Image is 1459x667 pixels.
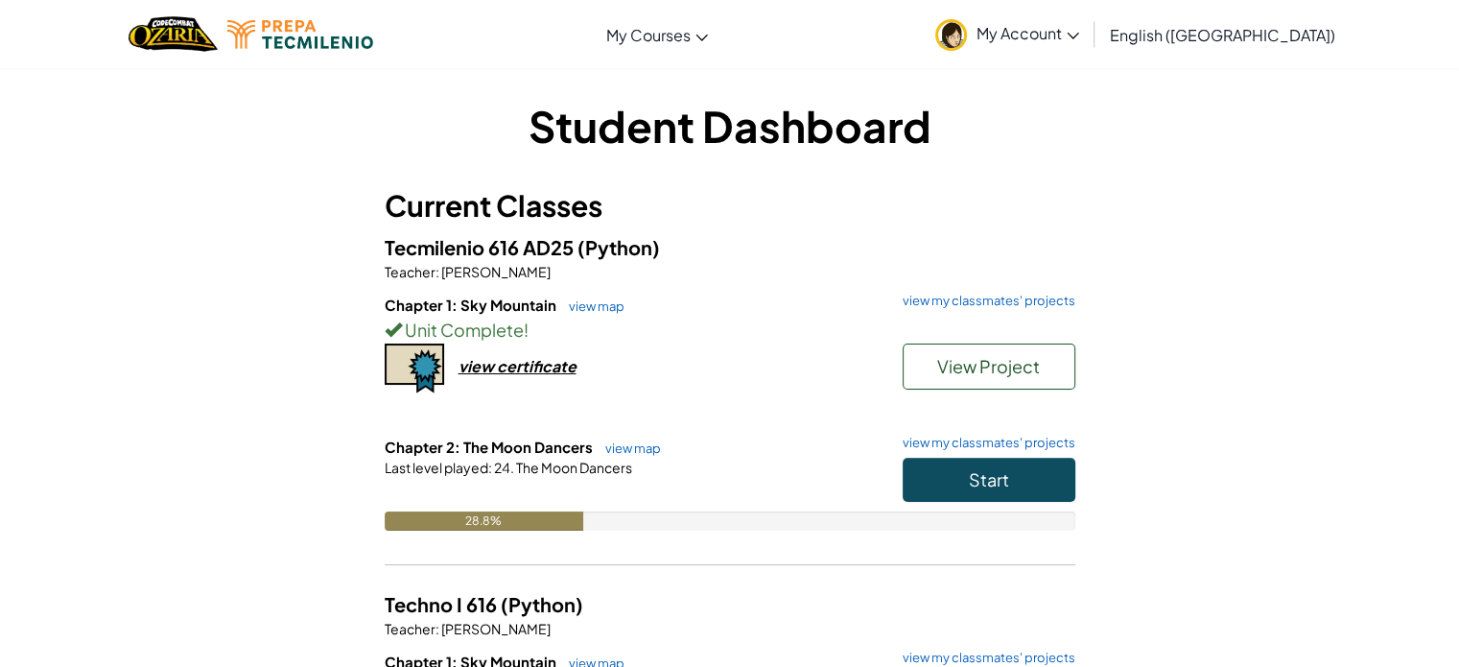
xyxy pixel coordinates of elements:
[903,458,1075,502] button: Start
[227,20,373,49] img: Tecmilenio logo
[488,459,492,476] span: :
[385,620,435,637] span: Teacher
[385,356,577,376] a: view certificate
[129,14,218,54] img: Home
[606,25,691,45] span: My Courses
[514,459,632,476] span: The Moon Dancers
[903,344,1075,390] button: View Project
[402,319,524,341] span: Unit Complete
[435,263,439,280] span: :
[435,620,439,637] span: :
[501,592,583,616] span: (Python)
[385,235,577,259] span: Tecmilenio 616 AD25
[596,441,661,456] a: view map
[977,23,1079,43] span: My Account
[459,356,577,376] div: view certificate
[893,437,1075,449] a: view my classmates' projects
[385,96,1075,155] h1: Student Dashboard
[439,263,551,280] span: [PERSON_NAME]
[385,184,1075,227] h3: Current Classes
[492,459,514,476] span: 24.
[1100,9,1345,60] a: English ([GEOGRAPHIC_DATA])
[385,459,488,476] span: Last level played
[969,468,1009,490] span: Start
[893,295,1075,307] a: view my classmates' projects
[937,355,1040,377] span: View Project
[129,14,218,54] a: Ozaria by CodeCombat logo
[385,344,444,393] img: certificate-icon.png
[385,512,583,531] div: 28.8%
[577,235,660,259] span: (Python)
[597,9,718,60] a: My Courses
[524,319,529,341] span: !
[385,263,435,280] span: Teacher
[893,652,1075,664] a: view my classmates' projects
[935,19,967,51] img: avatar
[385,438,596,456] span: Chapter 2: The Moon Dancers
[385,592,501,616] span: Techno I 616
[559,298,624,314] a: view map
[926,4,1089,64] a: My Account
[439,620,551,637] span: [PERSON_NAME]
[1110,25,1335,45] span: English ([GEOGRAPHIC_DATA])
[385,296,559,314] span: Chapter 1: Sky Mountain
